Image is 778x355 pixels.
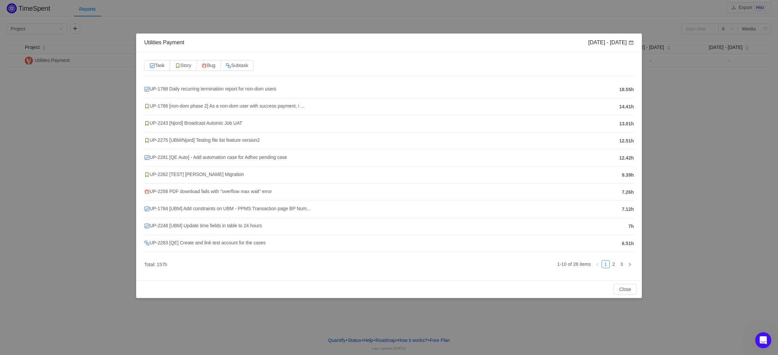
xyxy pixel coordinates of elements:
[602,260,610,268] li: 1
[588,39,634,46] div: [DATE] - [DATE]
[594,260,602,268] li: Previous Page
[610,260,618,268] li: 2
[144,206,150,212] img: 10318
[618,260,625,268] a: 3
[557,260,591,268] li: 1-10 of 26 items
[619,103,634,110] span: 14.41h
[622,189,634,196] span: 7.26h
[610,260,617,268] a: 2
[619,155,634,162] span: 12.42h
[175,63,191,68] span: Story
[144,206,311,211] span: UP-1784 [UBM] Add constraints on UBM - PPMS Transaction page BP Num...
[150,63,165,68] span: Task
[619,86,634,93] span: 18.55h
[144,104,150,109] img: 10315
[144,189,272,194] span: UP-2258 PDF download fails with "overflow max wait" error
[175,63,180,68] img: 10315
[622,240,634,247] span: 6.51h
[144,172,150,177] img: 10315
[144,223,262,228] span: UP-2248 [UBM] Update time fields in table to 24 hours
[144,155,150,160] img: 10318
[226,63,231,68] img: 10316
[596,262,600,267] i: icon: left
[144,262,167,267] span: Total: 157h
[144,121,150,126] img: 10315
[618,260,626,268] li: 3
[150,63,155,68] img: 10318
[202,63,207,68] img: 10303
[626,260,634,268] li: Next Page
[622,206,634,213] span: 7.12h
[144,120,242,126] span: UP-2243 [Njord] Broadcast Automic Job UAT
[144,86,150,92] img: 10318
[628,262,632,267] i: icon: right
[144,172,244,177] span: UP-2262 [TEST] [PERSON_NAME] Migration
[144,86,276,92] span: UP-1788 Daily recurring termination report for non-dom users
[202,63,215,68] span: Bug
[602,260,609,268] a: 1
[144,137,260,143] span: UP-2275 [UBM/Njord] Testing file list feature version2
[755,332,771,348] iframe: Intercom live chat
[622,172,634,179] span: 9.39h
[628,223,634,230] span: 7h
[144,39,184,46] div: Utilities Payment
[226,63,248,68] span: Subtask
[144,240,266,245] span: UP-2283 [QE] Create and link test account for the cases
[619,137,634,144] span: 12.51h
[144,155,287,160] span: UP-2281 [QE Auto] - Add automation case for Adhoc pending case
[144,223,150,229] img: 10318
[619,120,634,127] span: 13.01h
[144,138,150,143] img: 10315
[144,189,150,194] img: 10303
[614,284,636,295] button: Close
[144,103,304,109] span: UP-1786 [non-dom phase 2] As a non-dom user with success payment, i ...
[144,240,150,246] img: 10316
